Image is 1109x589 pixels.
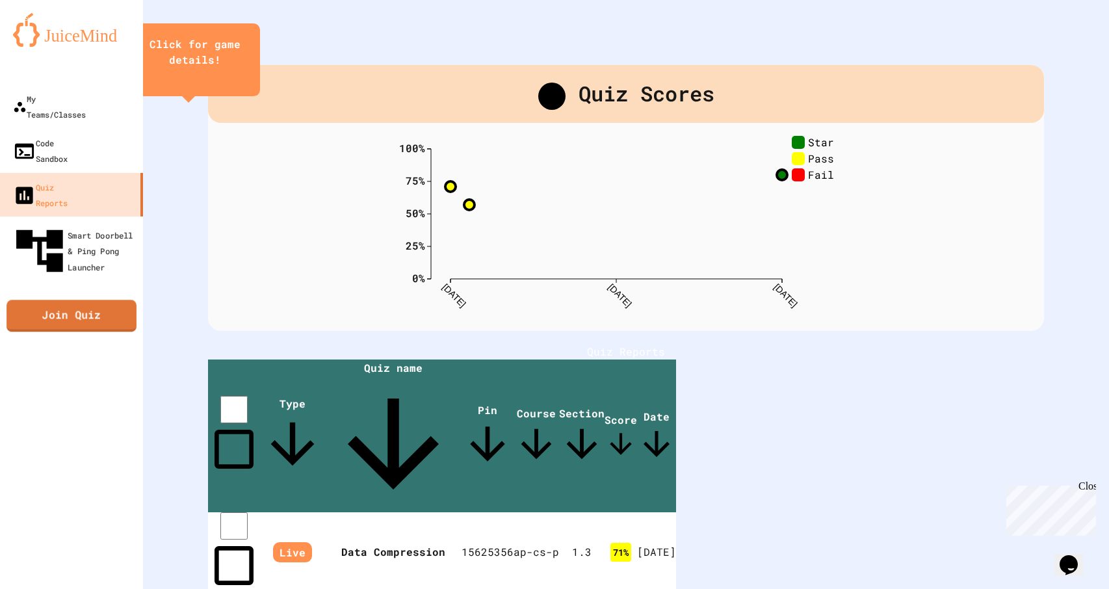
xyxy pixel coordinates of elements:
text: Star [808,135,834,148]
h1: Quiz Reports [208,344,1044,360]
span: Date [637,410,676,464]
div: Quiz Scores [208,65,1044,123]
img: logo-orange.svg [13,13,130,47]
span: Score [605,413,637,460]
div: Smart Doorbell & Ping Pong Launcher [12,223,139,279]
text: 50% [406,206,425,220]
span: Course [514,406,559,467]
iframe: chat widget [1054,537,1096,576]
text: Pass [808,151,834,164]
input: select all desserts [220,396,248,423]
text: Fail [808,167,834,181]
span: Pin [462,403,514,470]
text: [DATE] [440,281,467,309]
text: 75% [406,174,425,187]
text: [DATE] [606,281,633,309]
iframe: chat widget [1001,480,1096,536]
a: Join Quiz [7,300,137,332]
div: My Teams/Classes [13,91,86,122]
div: Code Sandbox [13,135,68,166]
div: 71 % [610,543,631,562]
div: ap-cs-p [514,544,559,560]
text: [DATE] [772,281,799,309]
text: 0% [412,271,425,285]
div: Quiz Reports [13,179,68,211]
text: 25% [406,239,425,252]
span: Section [559,406,605,467]
div: Chat with us now!Close [5,5,90,83]
div: Click for game details! [143,36,247,68]
div: 1 . 3 [559,544,605,560]
text: 100% [399,141,425,155]
span: Live [273,542,312,562]
span: Type [260,397,325,477]
span: Quiz name [325,361,462,512]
